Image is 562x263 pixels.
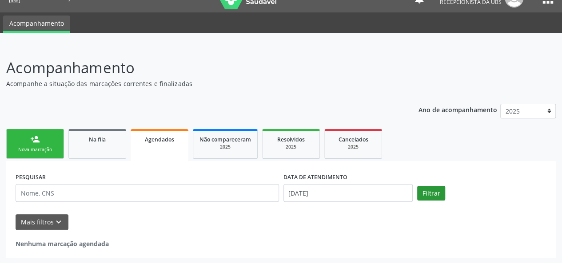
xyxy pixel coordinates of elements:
div: 2025 [331,144,375,150]
span: Na fila [89,136,106,143]
p: Acompanhe a situação das marcações correntes e finalizadas [6,79,391,88]
a: Acompanhamento [3,16,70,33]
span: Cancelados [339,136,368,143]
span: Não compareceram [199,136,251,143]
div: person_add [30,134,40,144]
button: Mais filtroskeyboard_arrow_down [16,214,68,230]
i: keyboard_arrow_down [54,217,64,227]
p: Ano de acompanhamento [419,104,497,115]
span: Resolvidos [277,136,305,143]
button: Filtrar [417,186,445,201]
strong: Nenhuma marcação agendada [16,239,109,248]
input: Selecione um intervalo [283,184,413,202]
div: 2025 [199,144,251,150]
div: Nova marcação [13,146,57,153]
p: Acompanhamento [6,57,391,79]
label: DATA DE ATENDIMENTO [283,170,347,184]
div: 2025 [269,144,313,150]
label: PESQUISAR [16,170,46,184]
span: Agendados [145,136,174,143]
input: Nome, CNS [16,184,279,202]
